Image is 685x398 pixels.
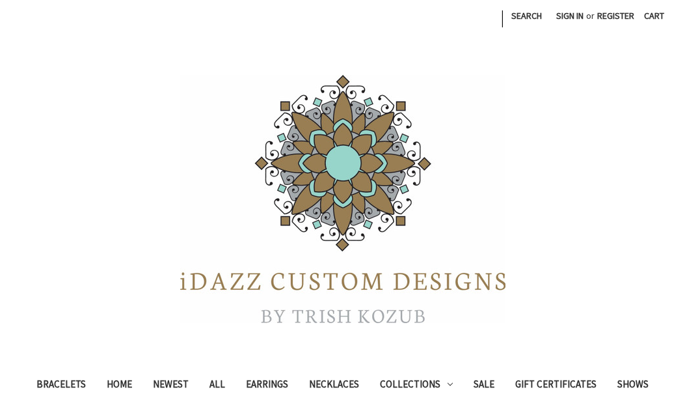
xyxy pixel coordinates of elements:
[585,9,596,23] span: or
[644,10,664,21] span: Cart
[180,75,505,323] img: iDazz Custom Designs
[500,5,504,30] li: |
